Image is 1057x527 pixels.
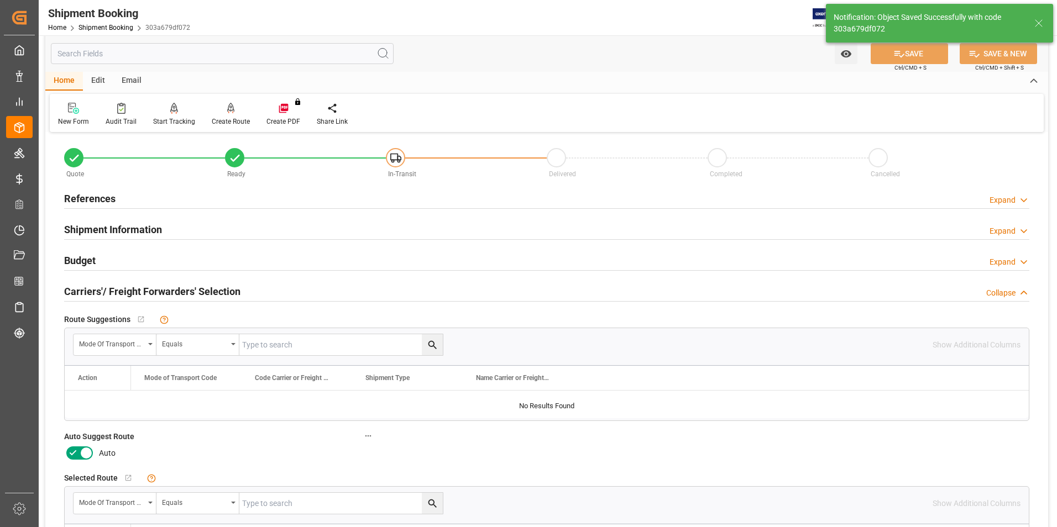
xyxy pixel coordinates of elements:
div: Expand [990,256,1016,268]
span: Ctrl/CMD + Shift + S [975,64,1024,72]
button: open menu [74,493,156,514]
h2: Carriers'/ Freight Forwarders' Selection [64,284,240,299]
div: Equals [162,336,227,349]
span: Delivered [549,170,576,178]
input: Type to search [239,493,443,514]
span: Shipment Type [365,374,410,382]
div: Mode of Transport Code [79,495,144,508]
span: Auto [99,447,116,459]
span: Ctrl/CMD + S [894,64,927,72]
button: SAVE & NEW [960,43,1037,64]
input: Type to search [239,334,443,355]
span: Completed [710,170,742,178]
div: Mode of Transport Code [79,336,144,349]
span: Auto Suggest Route [64,431,134,442]
button: search button [422,334,443,355]
div: Create Route [212,117,250,127]
div: Expand [990,194,1016,206]
div: Home [45,72,83,91]
div: Notification: Object Saved Successfully with code 303a679df072 [834,12,1024,35]
button: open menu [156,493,239,514]
button: open menu [835,43,857,64]
input: Search Fields [51,43,394,64]
span: Code Carrier or Freight Forwarder [255,374,329,382]
button: search button [422,493,443,514]
a: Home [48,24,66,31]
span: In-Transit [388,170,416,178]
span: Route Suggestions [64,314,130,325]
button: open menu [156,334,239,355]
div: Collapse [986,287,1016,299]
div: Email [113,72,150,91]
h2: Shipment Information [64,222,162,237]
img: Exertis%20JAM%20-%20Email%20Logo.jpg_1722504956.jpg [813,8,851,28]
span: Name Carrier or Freight Forwarder [476,374,550,382]
button: SAVE [871,43,948,64]
div: Edit [83,72,113,91]
div: Expand [990,225,1016,237]
span: Cancelled [871,170,900,178]
div: Equals [162,495,227,508]
span: Ready [227,170,245,178]
span: Mode of Transport Code [144,374,217,382]
div: New Form [58,117,89,127]
div: Audit Trail [106,117,137,127]
h2: Budget [64,253,96,268]
div: Share Link [317,117,348,127]
button: open menu [74,334,156,355]
span: Selected Route [64,472,118,484]
div: Start Tracking [153,117,195,127]
span: Quote [66,170,84,178]
div: Action [78,374,97,382]
h2: References [64,191,116,206]
div: Shipment Booking [48,5,190,22]
button: Auto Suggest Route [361,429,375,443]
a: Shipment Booking [79,24,133,31]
